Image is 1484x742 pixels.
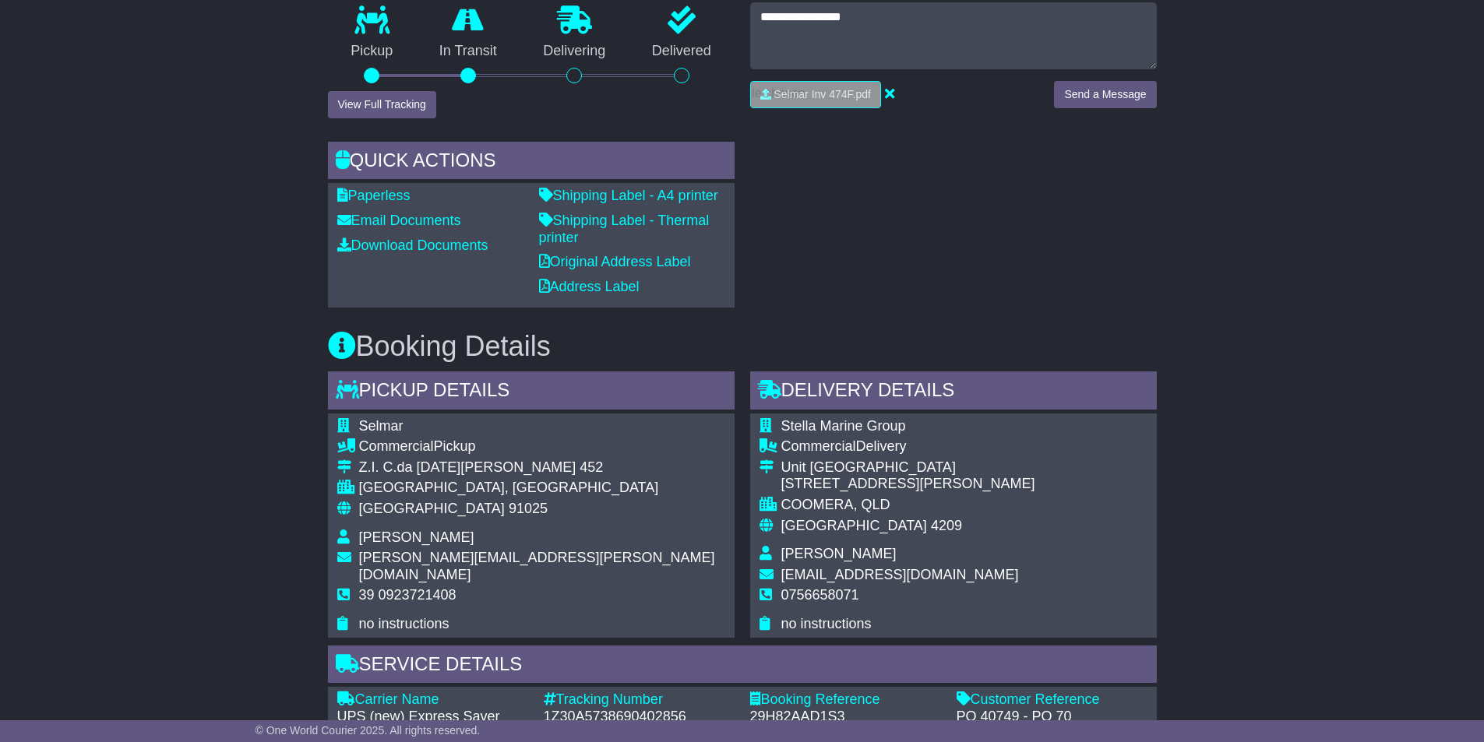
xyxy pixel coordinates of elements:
[781,587,859,603] span: 0756658071
[781,459,1035,476] div: Unit [GEOGRAPHIC_DATA]
[544,691,735,709] div: Tracking Number
[750,371,1157,413] div: Delivery Details
[539,188,718,203] a: Shipping Label - A4 printer
[629,43,735,60] p: Delivered
[359,529,474,545] span: [PERSON_NAME]
[328,43,417,60] p: Pickup
[781,418,906,434] span: Stella Marine Group
[359,438,434,454] span: Commercial
[957,691,1147,709] div: Customer Reference
[781,476,1035,493] div: [STREET_ADDRESS][PERSON_NAME]
[359,459,725,476] div: Z.I. C.da [DATE][PERSON_NAME] 452
[416,43,520,60] p: In Transit
[359,438,725,455] div: Pickup
[539,279,640,294] a: Address Label
[359,587,456,603] span: 39 0923721408
[359,616,449,631] span: no instructions
[544,709,735,726] div: 1Z30A5738690402856
[328,142,735,184] div: Quick Actions
[328,331,1157,362] h3: Booking Details
[337,213,461,228] a: Email Documents
[337,188,411,203] a: Paperless
[359,501,505,516] span: [GEOGRAPHIC_DATA]
[781,438,1035,455] div: Delivery
[781,567,1019,582] span: [EMAIL_ADDRESS][DOMAIN_NAME]
[256,724,481,737] span: © One World Courier 2025. All rights reserved.
[781,616,872,631] span: no instructions
[957,709,1147,726] div: PO 40749 - PO 70
[337,709,528,742] div: UPS (new) Express Saver Import
[328,91,436,118] button: View Full Tracking
[750,709,941,726] div: 29H82AAD1S3
[931,518,962,533] span: 4209
[509,501,548,516] span: 91025
[781,497,1035,514] div: COOMERA, QLD
[781,546,897,561] span: [PERSON_NAME]
[359,550,715,582] span: [PERSON_NAME][EMAIL_ADDRESS][PERSON_NAME][DOMAIN_NAME]
[539,213,710,245] a: Shipping Label - Thermal printer
[337,237,488,253] a: Download Documents
[359,418,404,434] span: Selmar
[1054,81,1156,108] button: Send a Message
[359,480,725,497] div: [GEOGRAPHIC_DATA], [GEOGRAPHIC_DATA]
[781,438,856,454] span: Commercial
[328,645,1157,687] div: Service Details
[539,254,691,269] a: Original Address Label
[750,691,941,709] div: Booking Reference
[520,43,629,60] p: Delivering
[337,691,528,709] div: Carrier Name
[328,371,735,413] div: Pickup Details
[781,518,927,533] span: [GEOGRAPHIC_DATA]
